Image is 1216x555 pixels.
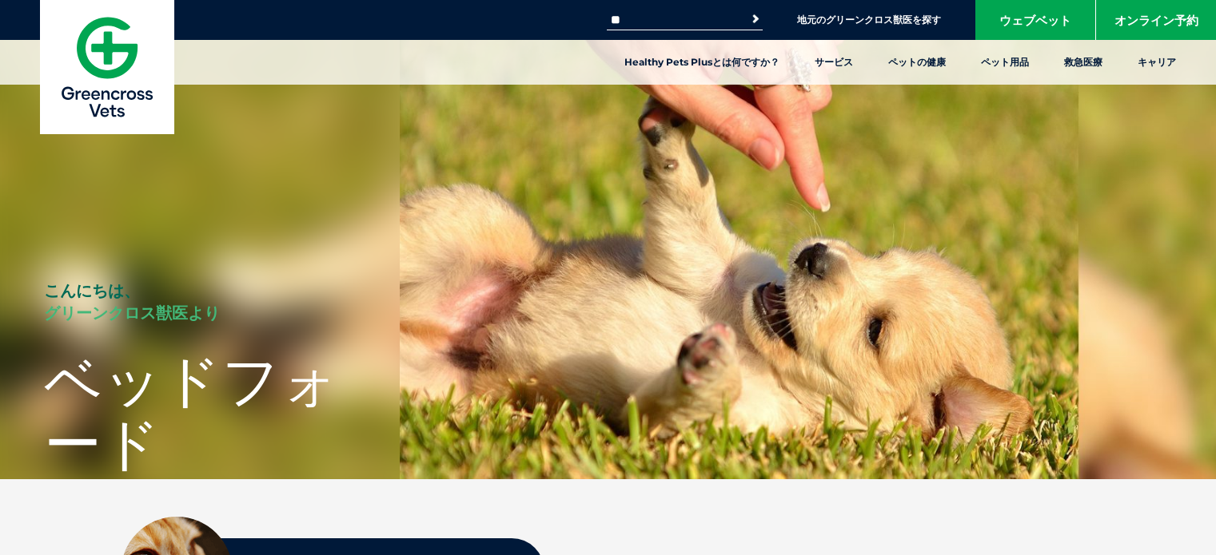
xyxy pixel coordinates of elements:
[981,56,1029,68] font: ペット用品
[871,40,963,85] a: ペットの健康
[888,56,946,68] font: ペットの健康
[607,40,797,85] a: Healthy Pets Plusとは何ですか？
[815,56,853,68] font: サービス
[44,303,220,323] font: グリーンクロス獣医より
[1064,56,1102,68] font: 救急医療
[1120,40,1194,85] a: キャリア
[1114,13,1198,28] font: オンライン予約
[797,14,941,26] a: 地元のグリーンクロス獣医を探す
[44,343,340,479] font: ベッドフォード
[1138,56,1176,68] font: キャリア
[1047,40,1120,85] a: 救急医療
[963,40,1047,85] a: ペット用品
[44,281,140,300] font: こんにちは、
[999,13,1071,28] font: ウェブベット
[624,56,779,68] font: Healthy Pets Plusとは何ですか？
[797,40,871,85] a: サービス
